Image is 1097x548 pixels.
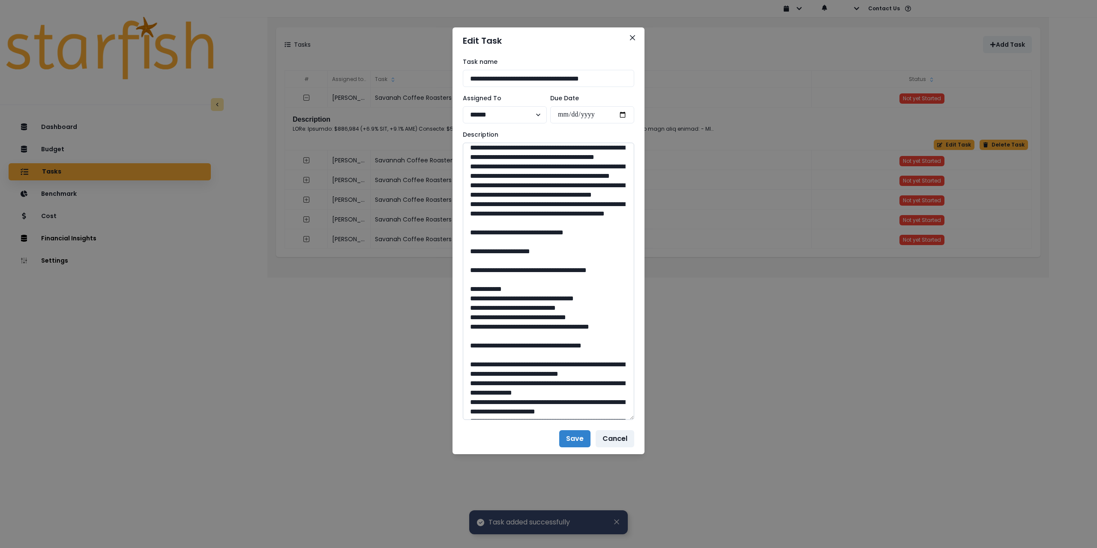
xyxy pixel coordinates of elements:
button: Cancel [596,430,634,447]
label: Task name [463,57,629,66]
label: Assigned To [463,94,542,103]
header: Edit Task [453,27,644,54]
button: Close [626,31,639,45]
label: Due Date [550,94,629,103]
label: Description [463,130,629,139]
button: Save [559,430,590,447]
